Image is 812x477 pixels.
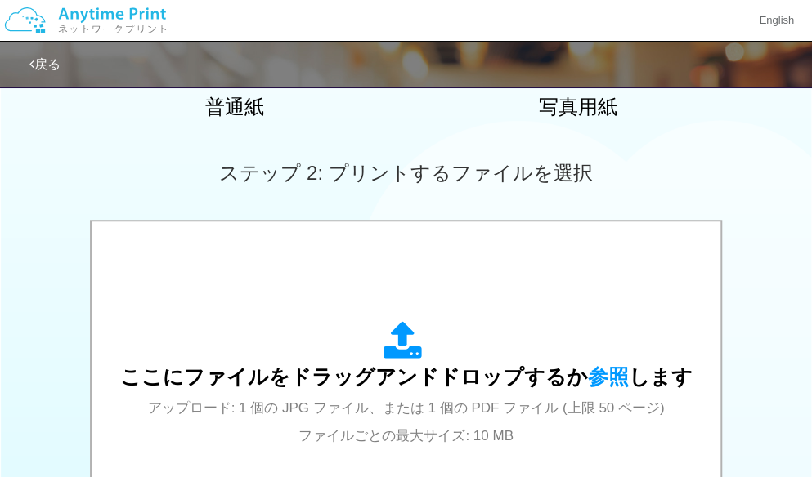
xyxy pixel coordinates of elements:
span: 参照 [588,365,629,388]
h2: 写真用紙 [435,96,721,118]
span: アップロード: 1 個の JPG ファイル、または 1 個の PDF ファイル (上限 50 ページ) ファイルごとの最大サイズ: 10 MB [148,400,665,444]
span: ステップ 2: プリントするファイルを選択 [219,162,592,184]
a: 戻る [29,57,61,71]
span: ここにファイルをドラッグアンドドロップするか します [120,365,693,388]
h2: 普通紙 [92,96,378,118]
